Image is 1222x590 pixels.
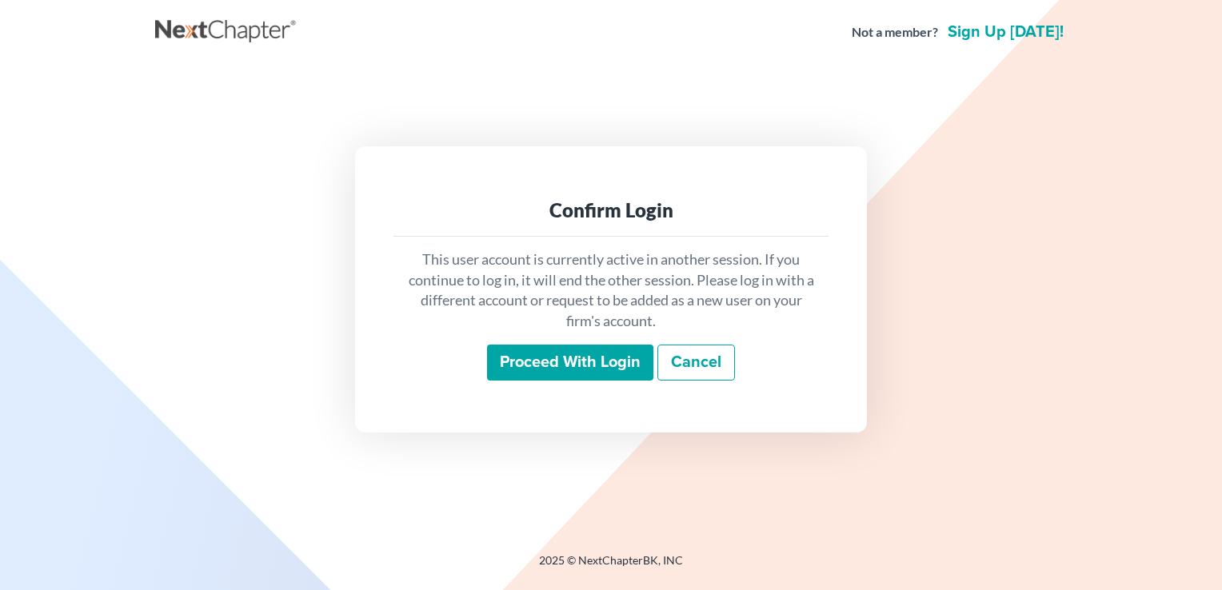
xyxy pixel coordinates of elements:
[406,197,816,223] div: Confirm Login
[406,249,816,332] p: This user account is currently active in another session. If you continue to log in, it will end ...
[944,24,1067,40] a: Sign up [DATE]!
[852,23,938,42] strong: Not a member?
[155,552,1067,581] div: 2025 © NextChapterBK, INC
[657,345,735,381] a: Cancel
[487,345,653,381] input: Proceed with login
